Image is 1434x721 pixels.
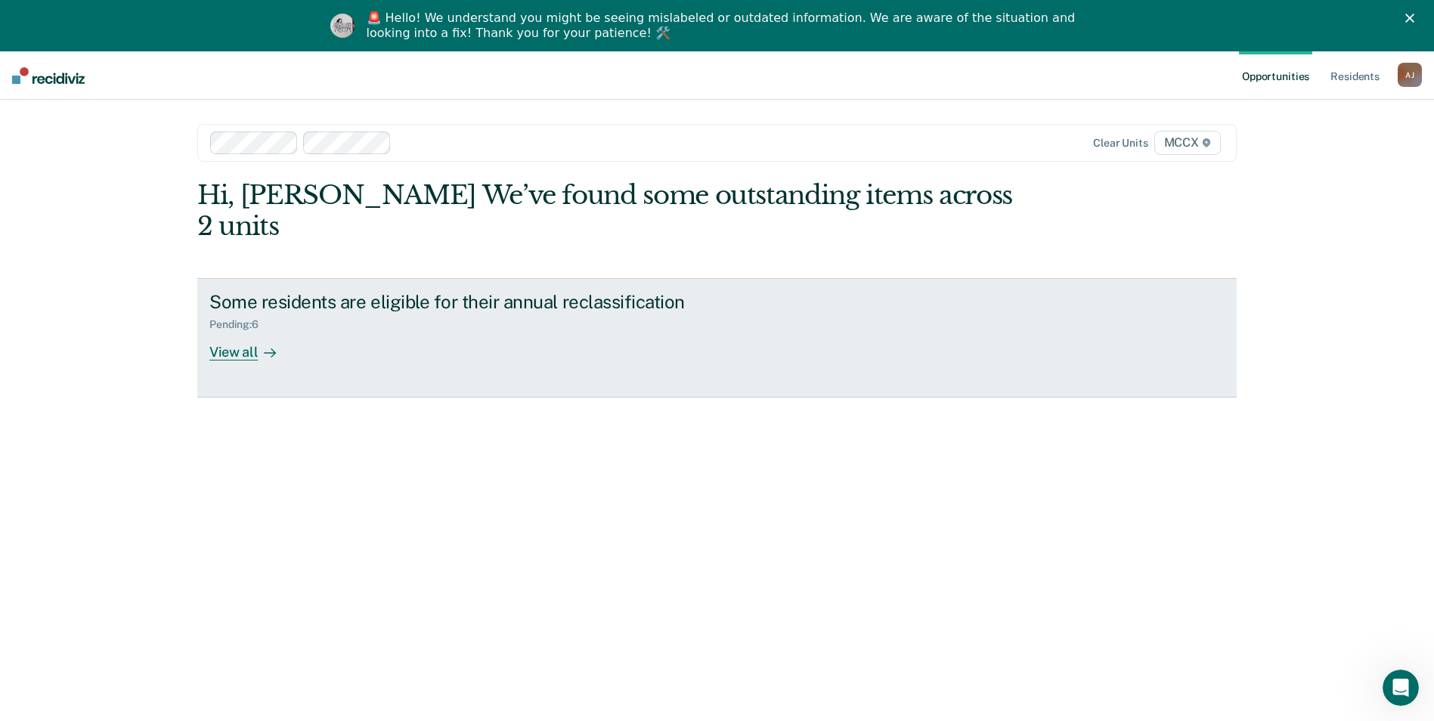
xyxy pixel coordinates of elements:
button: AJ [1398,63,1422,87]
div: A J [1398,63,1422,87]
a: Residents [1327,51,1383,100]
img: Recidiviz [12,67,85,84]
div: 🚨 Hello! We understand you might be seeing mislabeled or outdated information. We are aware of th... [367,11,1080,41]
a: Opportunities [1239,51,1312,100]
div: Close [1405,14,1420,23]
div: Hi, [PERSON_NAME] We’ve found some outstanding items across 2 units [197,180,1029,242]
div: Pending : 6 [209,318,271,331]
img: Profile image for Kim [330,14,355,38]
div: Some residents are eligible for their annual reclassification [209,291,740,313]
div: View all [209,331,294,360]
a: Some residents are eligible for their annual reclassificationPending:6View all [197,278,1237,398]
span: MCCX [1154,131,1221,155]
iframe: Intercom live chat [1383,670,1419,706]
div: Clear units [1093,137,1148,150]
